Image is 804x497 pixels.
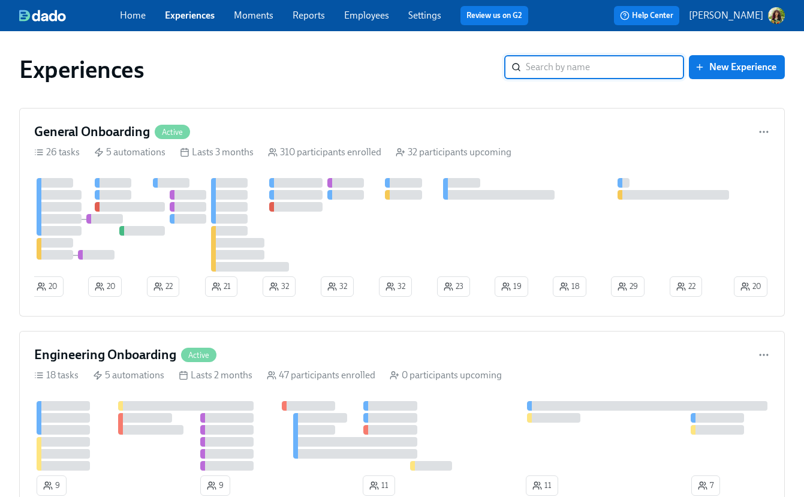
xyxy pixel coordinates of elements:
[269,281,289,293] span: 32
[734,276,767,297] button: 20
[363,475,395,496] button: 11
[689,7,785,24] button: [PERSON_NAME]
[30,276,64,297] button: 20
[153,281,173,293] span: 22
[147,276,179,297] button: 22
[34,346,176,364] h4: Engineering Onboarding
[327,281,347,293] span: 32
[437,276,470,297] button: 23
[19,55,144,84] h1: Experiences
[697,61,776,73] span: New Experience
[212,281,231,293] span: 21
[676,281,695,293] span: 22
[200,475,230,496] button: 9
[34,146,80,159] div: 26 tasks
[553,276,586,297] button: 18
[526,475,558,496] button: 11
[94,146,165,159] div: 5 automations
[93,369,164,382] div: 5 automations
[263,276,296,297] button: 32
[37,281,57,293] span: 20
[618,281,638,293] span: 29
[267,369,375,382] div: 47 participants enrolled
[460,6,528,25] button: Review us on G2
[19,10,66,22] img: dado
[689,9,763,22] p: [PERSON_NAME]
[180,146,254,159] div: Lasts 3 months
[37,475,67,496] button: 9
[43,480,60,492] span: 9
[19,10,120,22] a: dado
[390,369,502,382] div: 0 participants upcoming
[268,146,381,159] div: 310 participants enrolled
[614,6,679,25] button: Help Center
[88,276,122,297] button: 20
[495,276,528,297] button: 19
[526,55,684,79] input: Search by name
[698,480,713,492] span: 7
[408,10,441,21] a: Settings
[34,369,79,382] div: 18 tasks
[344,10,389,21] a: Employees
[466,10,522,22] a: Review us on G2
[205,276,237,297] button: 21
[691,475,720,496] button: 7
[386,281,405,293] span: 32
[532,480,552,492] span: 11
[179,369,252,382] div: Lasts 2 months
[19,108,785,317] a: General OnboardingActive26 tasks 5 automations Lasts 3 months 310 participants enrolled 32 partic...
[234,10,273,21] a: Moments
[293,10,325,21] a: Reports
[740,281,761,293] span: 20
[689,55,785,79] button: New Experience
[155,128,190,137] span: Active
[768,7,785,24] img: ACg8ocLclD2tQmfIiewwK1zANg5ba6mICO7ZPBc671k9VM_MGIVYfH83=s96-c
[207,480,224,492] span: 9
[321,276,354,297] button: 32
[95,281,115,293] span: 20
[396,146,511,159] div: 32 participants upcoming
[670,276,702,297] button: 22
[620,10,673,22] span: Help Center
[369,480,389,492] span: 11
[611,276,645,297] button: 29
[165,10,215,21] a: Experiences
[559,281,580,293] span: 18
[444,281,463,293] span: 23
[501,281,522,293] span: 19
[181,351,216,360] span: Active
[379,276,412,297] button: 32
[120,10,146,21] a: Home
[34,123,150,141] h4: General Onboarding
